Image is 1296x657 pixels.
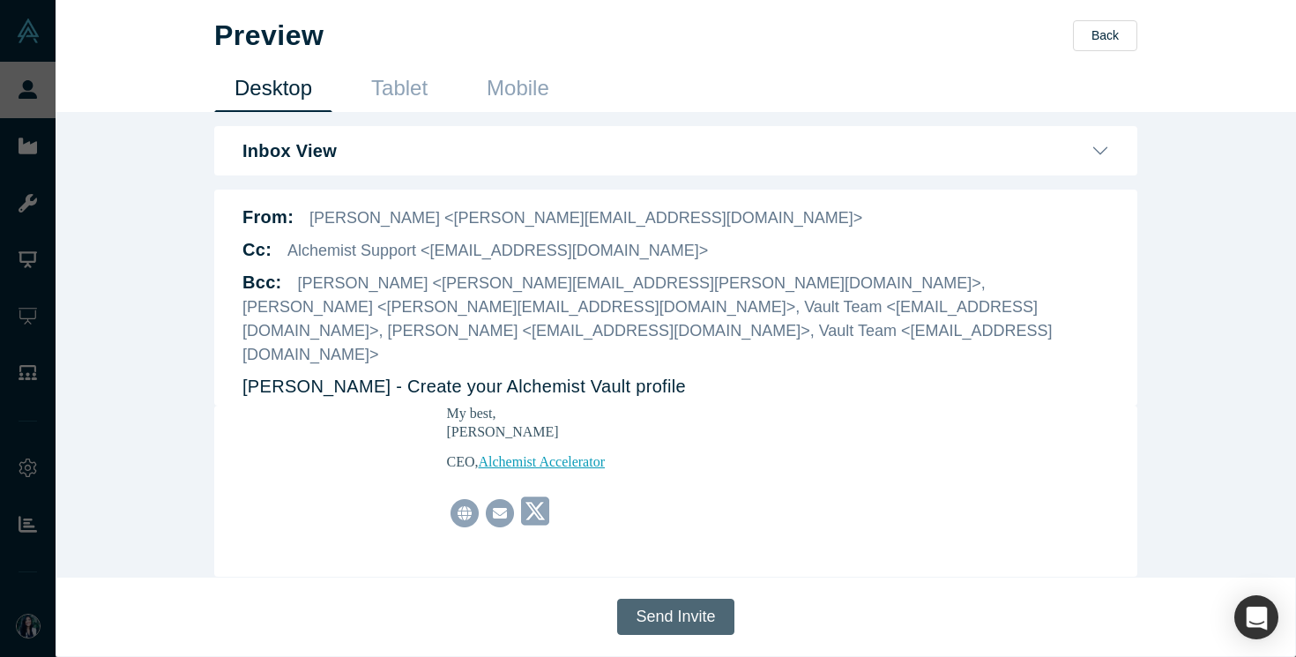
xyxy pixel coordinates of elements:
b: Inbox View [242,140,337,161]
img: website-grey.png [208,93,236,122]
b: From: [242,207,294,227]
b: Bcc : [242,273,282,292]
button: Inbox View [242,140,1109,161]
span: [PERSON_NAME] <[PERSON_NAME][EMAIL_ADDRESS][DOMAIN_NAME]> [309,209,862,227]
a: Desktop [214,71,332,112]
iframe: DemoDay Email Preview [242,406,1109,563]
img: mail-grey.png [243,93,272,122]
button: Send Invite [617,599,734,635]
p: [PERSON_NAME] - Create your Alchemist Vault profile [242,373,686,399]
button: Back [1073,20,1137,51]
a: Mobile [466,71,570,112]
a: Tablet [351,71,448,112]
span: [PERSON_NAME] <[PERSON_NAME][EMAIL_ADDRESS][PERSON_NAME][DOMAIN_NAME]>, [PERSON_NAME] <[PERSON_NA... [242,274,1053,363]
b: Cc : [242,240,272,259]
img: twitter-grey.png [279,89,307,122]
h1: Preview [214,19,324,52]
p: CEO, [205,47,526,65]
span: Alchemist Support <[EMAIL_ADDRESS][DOMAIN_NAME]> [287,242,708,259]
a: Alchemist Accelerator [236,49,363,63]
